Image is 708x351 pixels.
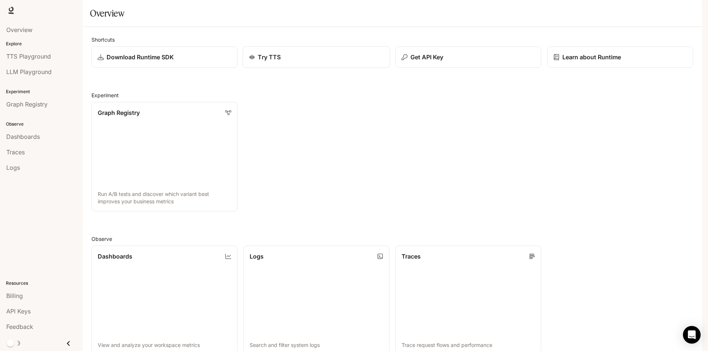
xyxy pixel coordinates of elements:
a: Graph RegistryRun A/B tests and discover which variant best improves your business metrics [91,102,237,211]
p: Logs [250,252,264,261]
h2: Observe [91,235,693,243]
p: Get API Key [410,53,443,62]
p: Traces [402,252,421,261]
a: Learn about Runtime [547,46,693,68]
p: Graph Registry [98,108,140,117]
p: Dashboards [98,252,132,261]
div: Open Intercom Messenger [683,326,701,344]
p: Search and filter system logs [250,341,383,349]
h2: Experiment [91,91,693,99]
p: Run A/B tests and discover which variant best improves your business metrics [98,190,231,205]
p: Try TTS [258,53,281,62]
a: Try TTS [243,46,390,68]
a: Download Runtime SDK [91,46,237,68]
h1: Overview [90,6,124,21]
p: Download Runtime SDK [107,53,174,62]
button: Get API Key [395,46,541,68]
p: Trace request flows and performance [402,341,535,349]
p: Learn about Runtime [562,53,621,62]
p: View and analyze your workspace metrics [98,341,231,349]
h2: Shortcuts [91,36,693,43]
